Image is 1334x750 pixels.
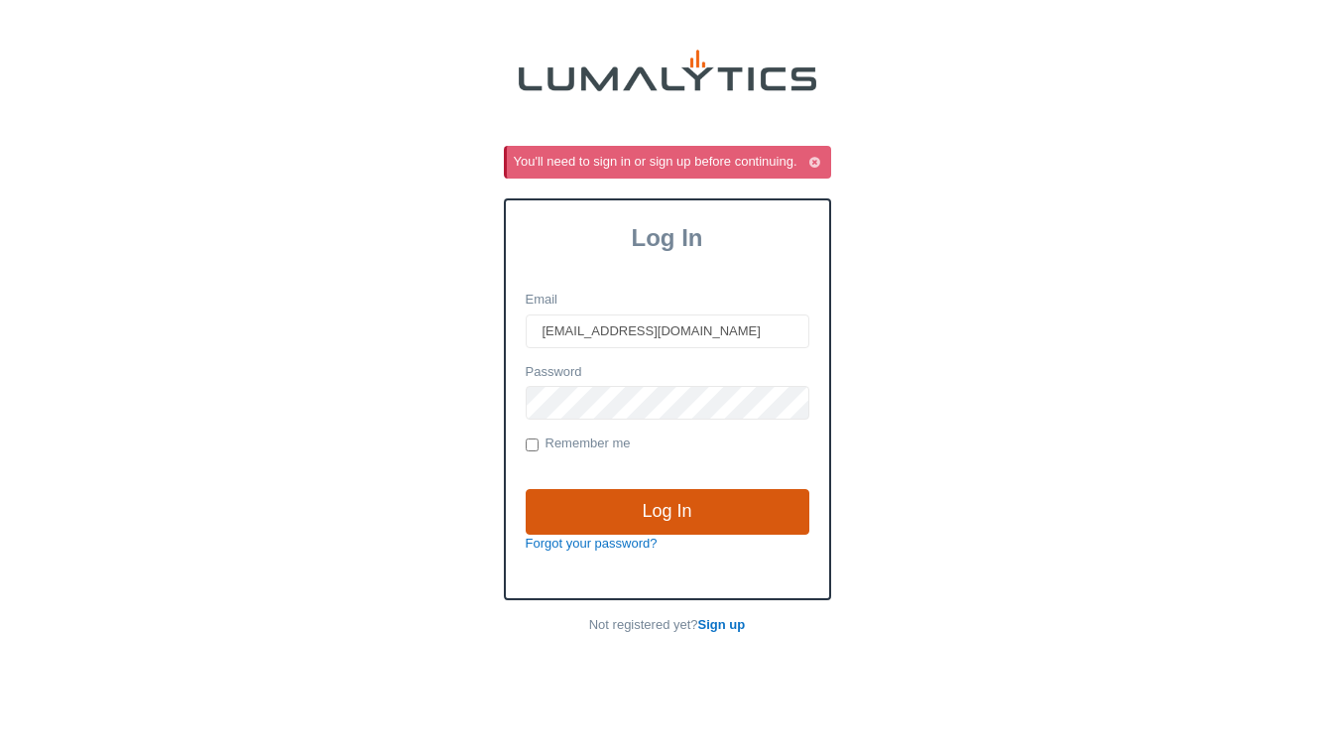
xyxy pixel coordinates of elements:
[504,616,831,635] p: Not registered yet?
[506,224,829,252] h3: Log In
[698,617,746,632] a: Sign up
[526,536,658,551] a: Forgot your password?
[526,291,558,310] label: Email
[526,438,539,451] input: Remember me
[514,153,827,172] div: You'll need to sign in or sign up before continuing.
[526,314,809,348] input: Email
[519,50,816,91] img: lumalytics-black-e9b537c871f77d9ce8d3a6940f85695cd68c596e3f819dc492052d1098752254.png
[526,435,631,454] label: Remember me
[526,489,809,535] input: Log In
[526,363,582,382] label: Password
